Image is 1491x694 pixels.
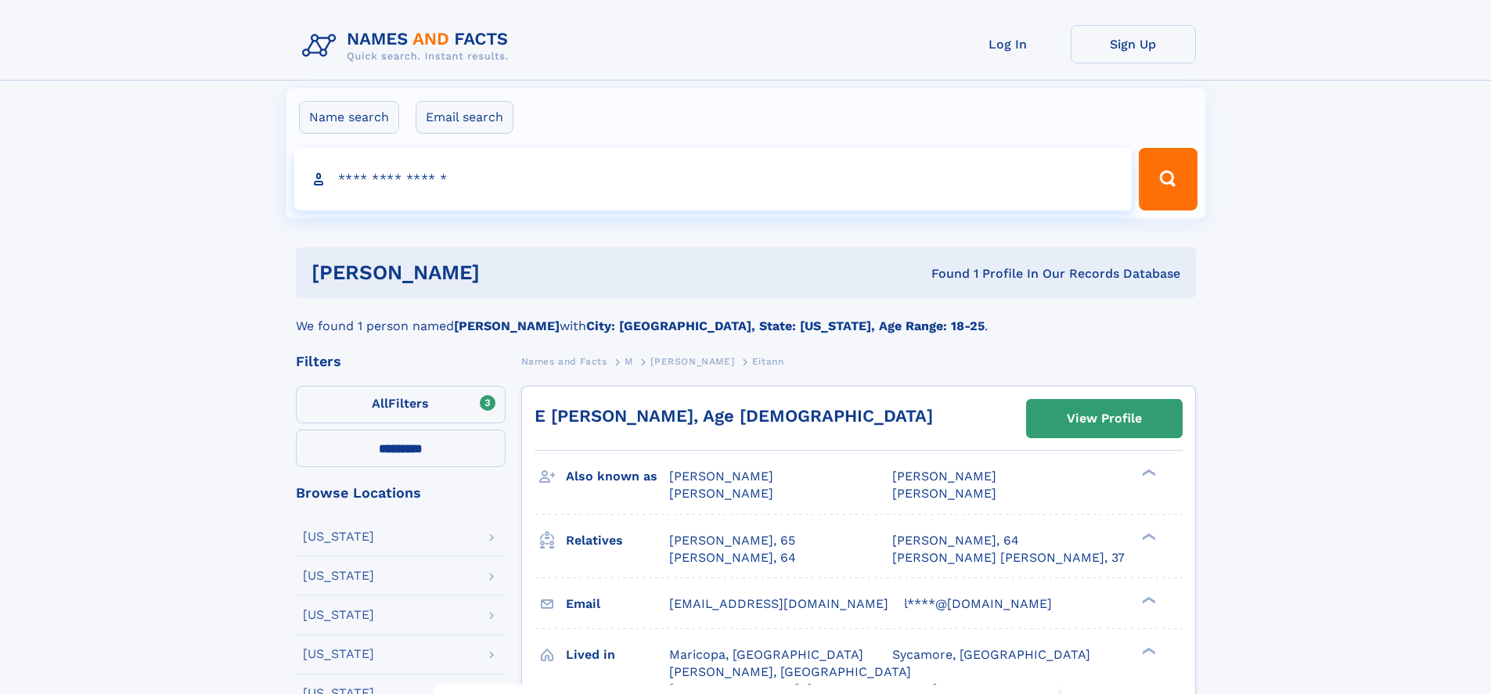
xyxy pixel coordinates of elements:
[454,318,560,333] b: [PERSON_NAME]
[1139,148,1197,210] button: Search Button
[669,532,795,549] a: [PERSON_NAME], 65
[566,527,669,554] h3: Relatives
[752,356,784,367] span: Eitann
[892,469,996,484] span: [PERSON_NAME]
[303,530,374,543] div: [US_STATE]
[312,263,706,282] h1: [PERSON_NAME]
[294,148,1133,210] input: search input
[299,101,399,134] label: Name search
[625,351,633,371] a: M
[372,396,388,411] span: All
[566,463,669,490] h3: Also known as
[650,356,734,367] span: [PERSON_NAME]
[303,609,374,621] div: [US_STATE]
[296,386,506,423] label: Filters
[705,265,1180,282] div: Found 1 Profile In Our Records Database
[892,549,1125,566] a: [PERSON_NAME] [PERSON_NAME], 37
[892,647,1090,662] span: Sycamore, [GEOGRAPHIC_DATA]
[669,664,911,679] span: [PERSON_NAME], [GEOGRAPHIC_DATA]
[1138,468,1157,478] div: ❯
[521,351,607,371] a: Names and Facts
[669,486,773,501] span: [PERSON_NAME]
[669,647,863,662] span: Maricopa, [GEOGRAPHIC_DATA]
[416,101,513,134] label: Email search
[535,406,933,426] a: E [PERSON_NAME], Age [DEMOGRAPHIC_DATA]
[1067,401,1142,437] div: View Profile
[1027,400,1182,437] a: View Profile
[669,469,773,484] span: [PERSON_NAME]
[303,648,374,660] div: [US_STATE]
[625,356,633,367] span: M
[586,318,985,333] b: City: [GEOGRAPHIC_DATA], State: [US_STATE], Age Range: 18-25
[566,642,669,668] h3: Lived in
[296,298,1196,336] div: We found 1 person named with .
[566,591,669,617] h3: Email
[296,486,506,500] div: Browse Locations
[1071,25,1196,63] a: Sign Up
[303,570,374,582] div: [US_STATE]
[650,351,734,371] a: [PERSON_NAME]
[892,532,1019,549] a: [PERSON_NAME], 64
[892,486,996,501] span: [PERSON_NAME]
[296,354,506,369] div: Filters
[1138,645,1157,656] div: ❯
[1138,595,1157,605] div: ❯
[1138,531,1157,541] div: ❯
[669,596,888,611] span: [EMAIL_ADDRESS][DOMAIN_NAME]
[669,549,796,566] a: [PERSON_NAME], 64
[945,25,1071,63] a: Log In
[296,25,521,67] img: Logo Names and Facts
